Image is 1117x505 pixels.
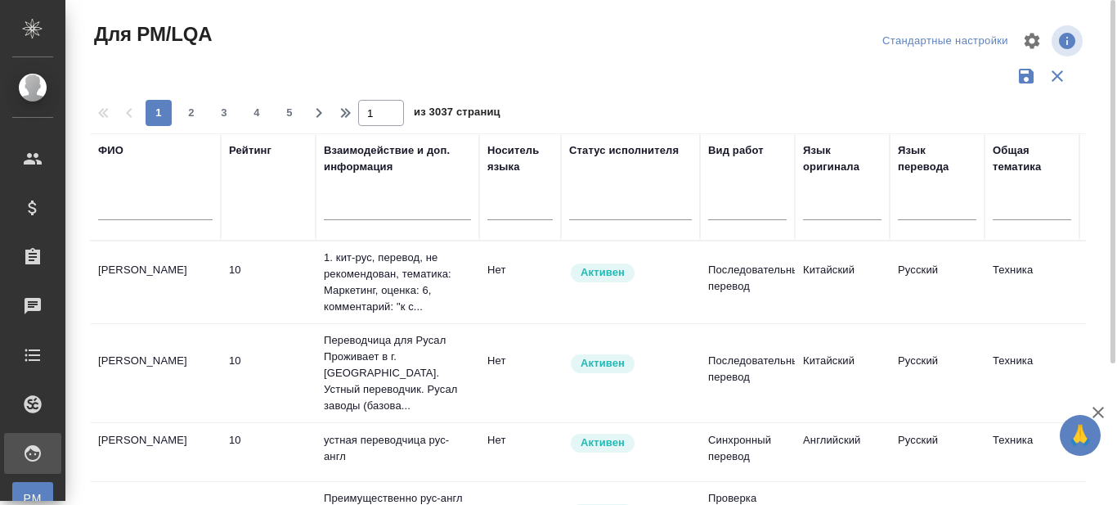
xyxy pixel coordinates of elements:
div: Рейтинг [229,142,271,159]
span: 🙏 [1066,418,1094,453]
div: Язык оригинала [803,142,881,175]
div: Вид работ [708,142,764,159]
div: 10 [229,353,307,369]
td: Последовательный перевод [700,345,795,402]
span: Посмотреть информацию [1052,25,1086,56]
span: Для PM/LQA [90,21,212,47]
div: Рядовой исполнитель: назначай с учетом рейтинга [569,353,692,375]
button: Сбросить фильтры [1042,61,1073,92]
button: 4 [244,100,270,126]
div: ФИО [98,142,123,159]
p: Переводчица для Русал Проживает в г. [GEOGRAPHIC_DATA]. Устный переводчик. Русал заводы (базова... [324,332,471,414]
td: Китайский [795,254,890,311]
td: Английский [795,424,890,481]
button: Сохранить фильтры [1011,61,1042,92]
span: из 3037 страниц [414,102,500,126]
button: 5 [276,100,303,126]
td: Техника [985,345,1079,402]
td: Нет [479,345,561,402]
td: [PERSON_NAME] [90,345,221,402]
td: Русский [890,254,985,311]
div: Взаимодействие и доп. информация [324,142,471,175]
span: Настроить таблицу [1012,21,1052,61]
td: Русский [890,345,985,402]
td: Техника [985,424,1079,481]
div: Язык перевода [898,142,976,175]
td: Нет [479,254,561,311]
td: [PERSON_NAME] [90,424,221,481]
p: Активен [581,435,625,451]
p: 1. кит-рус, перевод, не рекомендован, тематика: Маркетинг, оценка: 6, комментарий: "к с... [324,250,471,315]
span: 4 [244,105,270,121]
button: 2 [178,100,204,126]
td: Китайский [795,345,890,402]
p: устная переводчица рус-англ [324,432,471,465]
td: Техника [985,254,1079,311]
p: Активен [581,355,625,372]
div: Носитель языка [487,142,553,175]
td: Нет [479,424,561,481]
div: Статус исполнителя [569,142,679,159]
p: Активен [581,264,625,281]
div: перевод идеальный/почти идеальный. Ни редактор, ни корректор не нужен [229,262,307,278]
div: Рядовой исполнитель: назначай с учетом рейтинга [569,432,692,454]
td: Последовательный перевод [700,254,795,311]
div: Рядовой исполнитель: назначай с учетом рейтинга [569,262,692,284]
span: 2 [178,105,204,121]
div: Общая тематика [993,142,1071,175]
button: 3 [211,100,237,126]
td: [PERSON_NAME] [90,254,221,311]
td: Русский [890,424,985,481]
td: Синхронный перевод [700,424,795,481]
span: 3 [211,105,237,121]
span: 5 [276,105,303,121]
button: 🙏 [1060,415,1101,456]
div: split button [878,29,1012,54]
div: 10 [229,432,307,449]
